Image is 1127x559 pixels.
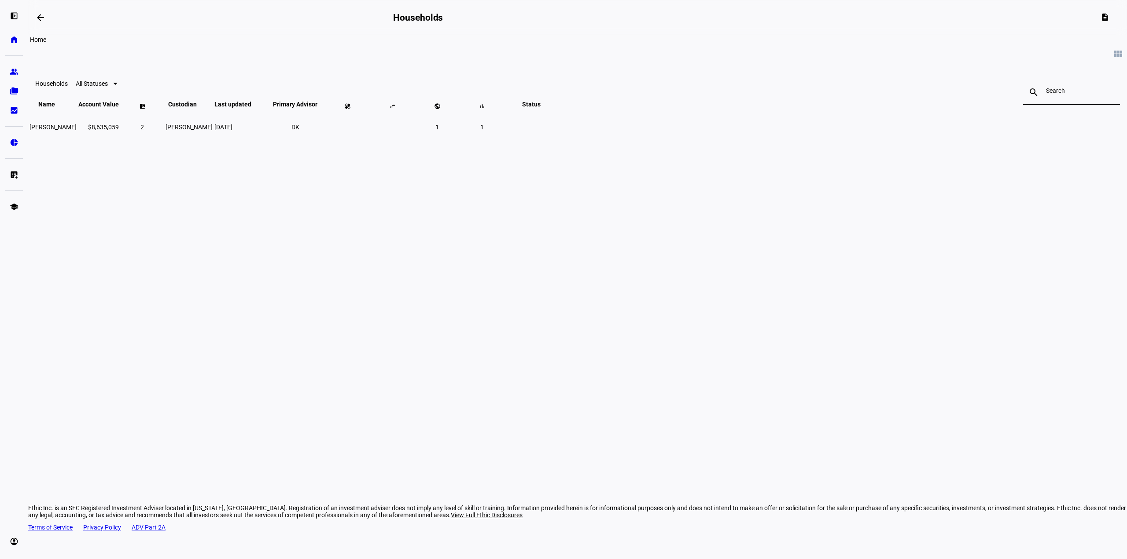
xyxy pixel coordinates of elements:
span: Emily Scott Ttee [29,124,77,131]
eth-mat-symbol: bid_landscape [10,106,18,115]
span: Status [516,101,547,108]
a: bid_landscape [5,102,23,119]
span: [DATE] [214,124,232,131]
span: 1 [480,124,484,131]
eth-mat-symbol: left_panel_open [10,11,18,20]
eth-data-table-title: Households [35,80,68,87]
span: Name [38,101,68,108]
span: All Statuses [76,80,108,87]
li: DK [287,119,303,135]
h2: Households [393,12,443,23]
mat-icon: arrow_backwards [35,12,46,23]
td: $8,635,059 [78,111,119,143]
eth-mat-symbol: group [10,67,18,76]
eth-mat-symbol: school [10,202,18,211]
eth-mat-symbol: account_circle [10,537,18,546]
div: Ethic Inc. is an SEC Registered Investment Adviser located in [US_STATE], [GEOGRAPHIC_DATA]. Regi... [28,504,1127,519]
span: Primary Advisor [266,101,324,108]
a: ADV Part 2A [132,524,166,531]
a: home [5,31,23,48]
span: Account Value [78,101,119,108]
div: Home [26,34,50,45]
a: Privacy Policy [83,524,121,531]
span: 2 [140,124,144,131]
eth-mat-symbol: folder_copy [10,87,18,95]
mat-icon: search [1023,87,1044,98]
span: Custodian [168,101,210,108]
span: Last updated [214,101,265,108]
a: group [5,63,23,80]
eth-mat-symbol: pie_chart [10,138,18,147]
span: [PERSON_NAME] [166,124,213,131]
span: 1 [435,124,439,131]
a: folder_copy [5,82,23,100]
span: View Full Ethic Disclosures [451,512,523,519]
mat-icon: view_module [1113,48,1123,59]
mat-icon: description [1101,13,1109,22]
a: Terms of Service [28,524,73,531]
eth-mat-symbol: home [10,35,18,44]
eth-mat-symbol: list_alt_add [10,170,18,179]
a: pie_chart [5,134,23,151]
input: Search [1046,87,1097,94]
